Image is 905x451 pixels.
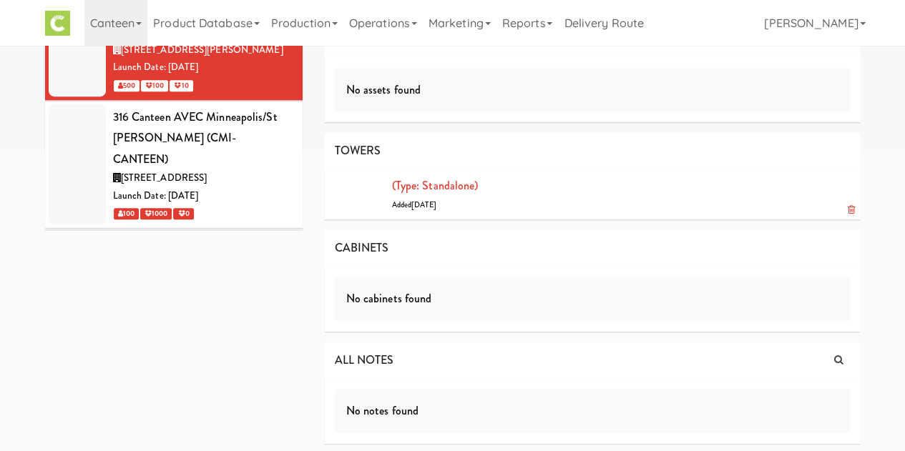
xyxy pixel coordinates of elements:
span: [STREET_ADDRESS][PERSON_NAME] [121,43,283,56]
span: 1000 [140,208,172,219]
img: Micromart [45,11,70,36]
li: 316 Canteen AVEC Minneapolis/St [PERSON_NAME] (CMI-CANTEEN)[STREET_ADDRESS]Launch Date: [DATE] 10... [45,101,303,229]
li: 309 Northridge Nook (CMI-NOOK)[STREET_ADDRESS][PERSON_NAME]Launch Date: [DATE] 500 100 10 [45,14,303,100]
span: Added [392,199,436,210]
div: No cabinets found [335,277,850,321]
span: ASSETS [335,30,375,46]
div: No assets found [335,68,850,112]
span: TOWERS [335,142,381,159]
span: [STREET_ADDRESS] [121,171,207,184]
span: [DATE] [411,199,436,210]
span: 10 [170,80,192,91]
div: 316 Canteen AVEC Minneapolis/St [PERSON_NAME] (CMI-CANTEEN) [113,106,292,170]
div: Launch Date: [DATE] [113,59,292,76]
span: CABINETS [335,239,389,256]
span: 100 [141,80,168,91]
span: 100 [114,208,139,219]
span: 0 [173,208,193,219]
div: No notes found [335,389,850,433]
span: ALL NOTES [335,352,394,368]
a: (type: standalone) [392,177,479,194]
li: 316 NMDP BioTherapies (Be the match) (CMI-BETHEMATCH)[STREET_ADDRESS]Launch Date: [DATE] 150 50 0 [45,229,303,336]
div: Launch Date: [DATE] [113,187,292,205]
span: 500 [114,80,140,91]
